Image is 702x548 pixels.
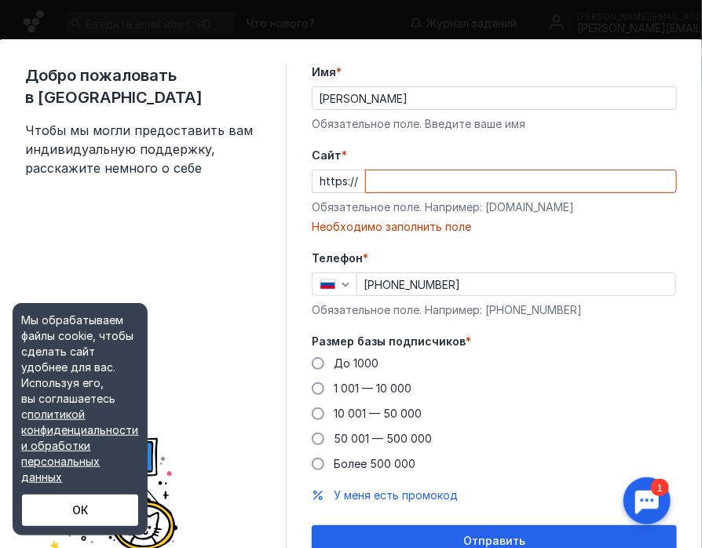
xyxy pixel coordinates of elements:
[25,121,261,177] span: Чтобы мы могли предоставить вам индивидуальную поддержку, расскажите немного о себе
[334,457,415,470] span: Более 500 000
[312,302,677,318] div: Обязательное поле. Например: [PHONE_NUMBER]
[35,9,53,27] div: 1
[334,407,422,420] span: 10 001 — 50 000
[334,488,458,503] button: У меня есть промокод
[25,64,261,108] span: Добро пожаловать в [GEOGRAPHIC_DATA]
[22,312,139,485] div: Мы обрабатываем файлы cookie, чтобы сделать сайт удобнее для вас. Используя его, вы соглашаетесь c
[334,488,458,502] span: У меня есть промокод
[334,356,378,370] span: До 1000
[334,432,432,445] span: 50 001 — 500 000
[22,495,138,526] button: ОК
[334,382,411,395] span: 1 001 — 10 000
[312,334,466,349] span: Размер базы подписчиков
[463,535,525,548] span: Отправить
[22,407,139,484] a: политикой конфиденциальности и обработки персональных данных
[312,148,342,163] span: Cайт
[312,64,336,80] span: Имя
[312,219,677,235] div: Необходимо заполнить поле
[312,250,363,266] span: Телефон
[312,116,677,132] div: Обязательное поле. Введите ваше имя
[312,199,677,215] div: Обязательное поле. Например: [DOMAIN_NAME]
